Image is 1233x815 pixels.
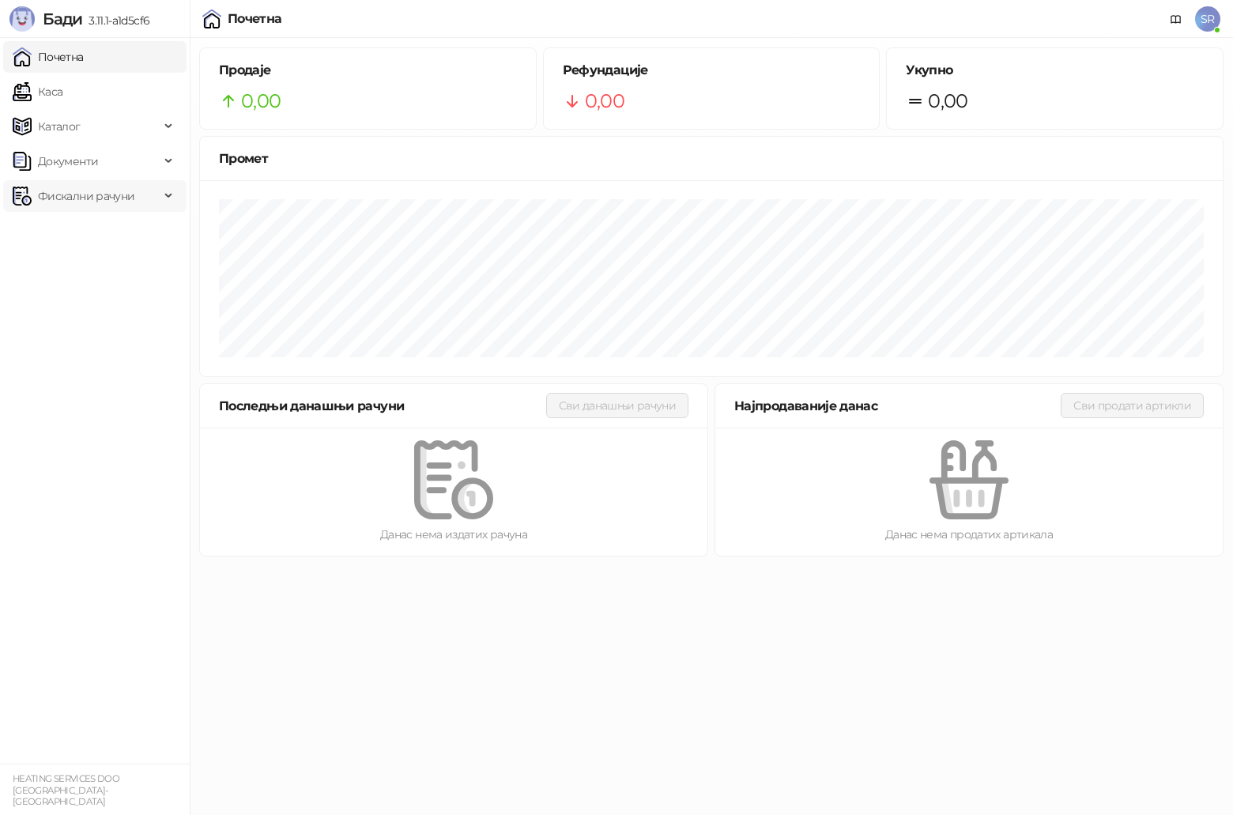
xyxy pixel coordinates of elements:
[1195,6,1220,32] span: SR
[13,773,119,807] small: HEATING SERVICES DOO [GEOGRAPHIC_DATA]-[GEOGRAPHIC_DATA]
[13,41,84,73] a: Почетна
[1163,6,1189,32] a: Документација
[928,86,967,116] span: 0,00
[228,13,282,25] div: Почетна
[43,9,82,28] span: Бади
[585,86,624,116] span: 0,00
[38,111,81,142] span: Каталог
[13,76,62,108] a: Каса
[219,149,1204,168] div: Промет
[546,393,688,418] button: Сви данашњи рачуни
[241,86,281,116] span: 0,00
[82,13,149,28] span: 3.11.1-a1d5cf6
[563,61,861,80] h5: Рефундације
[225,526,682,543] div: Данас нема издатих рачуна
[741,526,1197,543] div: Данас нема продатих артикала
[1061,393,1204,418] button: Сви продати артикли
[219,61,517,80] h5: Продаје
[9,6,35,32] img: Logo
[734,396,1061,416] div: Најпродаваније данас
[219,396,546,416] div: Последњи данашњи рачуни
[906,61,1204,80] h5: Укупно
[38,180,134,212] span: Фискални рачуни
[38,145,98,177] span: Документи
